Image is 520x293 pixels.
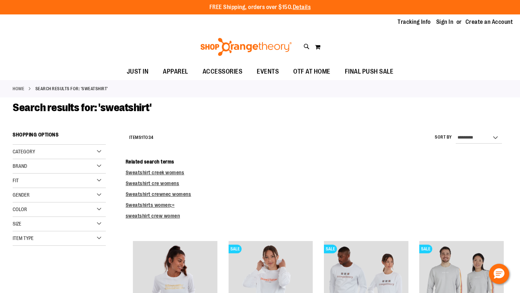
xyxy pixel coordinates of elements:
span: Fit [13,178,19,183]
span: 34 [148,135,153,140]
dt: Related search terms [126,158,507,165]
a: FINAL PUSH SALE [338,64,401,80]
a: Sign In [436,18,454,26]
span: Brand [13,163,27,169]
span: EVENTS [257,64,279,80]
a: Sweatshirt creek womens [126,170,185,175]
span: 1 [141,135,143,140]
span: APPAREL [163,64,188,80]
span: SALE [229,245,242,253]
a: Details [293,4,311,10]
span: Item Type [13,235,34,241]
strong: Shopping Options [13,128,106,145]
span: Category [13,149,35,154]
a: JUST IN [120,64,156,80]
label: Sort By [435,134,452,140]
strong: Search results for: 'sweatshirt' [35,86,108,92]
a: ACCESSORIES [195,64,250,80]
button: Hello, have a question? Let’s chat. [489,264,509,284]
a: Tracking Info [398,18,431,26]
h2: Items to [129,132,153,143]
span: SALE [324,245,337,253]
span: ACCESSORIES [203,64,243,80]
span: FINAL PUSH SALE [345,64,394,80]
span: JUST IN [127,64,149,80]
span: OTF AT HOME [293,64,330,80]
span: Gender [13,192,30,198]
span: Size [13,221,21,227]
a: APPAREL [156,64,195,80]
a: sweatshirt crew women [126,213,180,219]
img: Shop Orangetheory [199,38,293,56]
a: Home [13,86,24,92]
p: FREE Shipping, orders over $150. [209,3,311,12]
a: Sweatshirt cre womens [126,180,179,186]
a: Sweatshirt crewnec womens [126,191,191,197]
a: EVENTS [250,64,286,80]
a: Create an Account [465,18,513,26]
span: Color [13,206,27,212]
a: Sweatshirts women;= [126,202,175,208]
span: SALE [419,245,432,253]
a: OTF AT HOME [286,64,338,80]
span: Search results for: 'sweatshirt' [13,101,151,114]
